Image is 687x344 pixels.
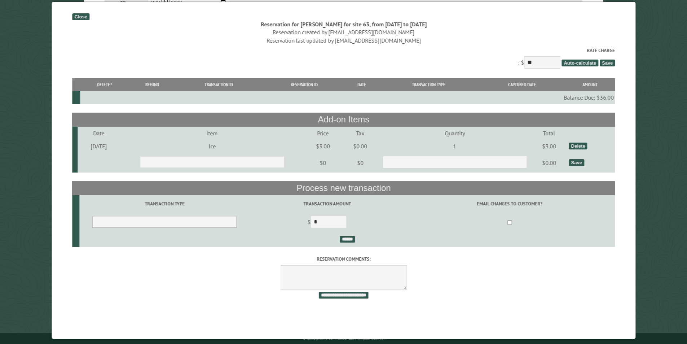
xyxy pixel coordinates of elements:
[342,153,379,173] td: $0
[303,336,384,341] small: © Campground Commander LLC. All rights reserved.
[72,47,615,54] label: Rate Charge
[78,140,120,153] td: [DATE]
[342,127,379,140] td: Tax
[72,256,615,262] label: Reservation comments:
[78,127,120,140] td: Date
[304,153,341,173] td: $0
[569,143,587,149] div: Delete
[251,200,403,207] label: Transaction Amount
[379,140,530,153] td: 1
[600,60,615,66] span: Save
[379,127,530,140] td: Quantity
[72,181,615,195] th: Process new transaction
[72,20,615,28] div: Reservation for [PERSON_NAME] for site 63, from [DATE] to [DATE]
[72,47,615,70] div: : $
[80,200,248,207] label: Transaction Type
[72,13,89,20] div: Close
[346,78,378,91] th: Date
[80,78,129,91] th: Delete?
[342,140,379,153] td: $0.00
[479,78,565,91] th: Captured Date
[530,127,568,140] td: Total
[263,78,346,91] th: Reservation ID
[129,78,175,91] th: Refund
[304,140,341,153] td: $3.00
[530,153,568,173] td: $0.00
[378,78,480,91] th: Transaction Type
[72,36,615,44] div: Reservation last updated by [EMAIL_ADDRESS][DOMAIN_NAME]
[250,213,404,233] td: $
[120,127,304,140] td: Item
[304,127,341,140] td: Price
[530,140,568,153] td: $3.00
[405,200,614,207] label: Email changes to customer?
[72,113,615,126] th: Add-on Items
[569,159,584,166] div: Save
[565,78,615,91] th: Amount
[175,78,262,91] th: Transaction ID
[80,91,615,104] td: Balance Due: $36.00
[120,140,304,153] td: Ice
[562,60,598,66] span: Auto-calculate
[72,28,615,36] div: Reservation created by [EMAIL_ADDRESS][DOMAIN_NAME]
